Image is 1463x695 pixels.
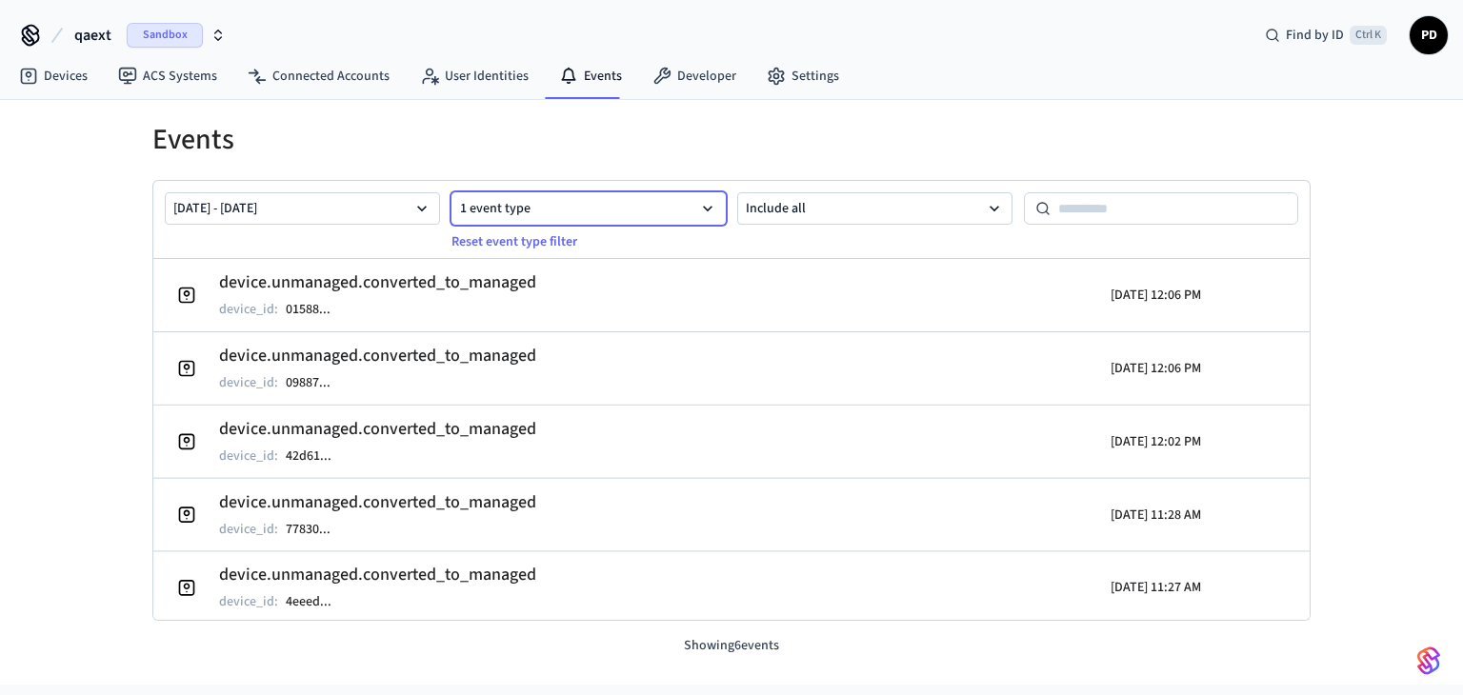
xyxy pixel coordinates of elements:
button: 4eeed... [282,590,351,613]
button: 01588... [282,298,350,321]
div: Find by IDCtrl K [1250,18,1402,52]
p: device_id : [219,300,278,319]
button: Reset event type filter [440,227,589,257]
button: 42d61... [282,444,351,467]
p: [DATE] 12:06 PM [1111,359,1201,378]
span: qaext [74,24,111,47]
h2: device.unmanaged.converted_to_managed [219,415,536,442]
a: Events [544,59,637,93]
a: Settings [752,59,854,93]
p: device_id : [219,373,278,392]
button: Include all [737,192,1012,225]
span: Find by ID [1286,26,1344,45]
p: Showing 6 events [152,636,1311,656]
button: [DATE] - [DATE] [165,192,440,225]
button: PD [1410,16,1448,54]
img: SeamLogoGradient.69752ec5.svg [1417,645,1440,676]
a: Devices [4,59,103,93]
a: Developer [637,59,752,93]
button: 1 event type [451,192,727,225]
a: User Identities [405,59,544,93]
button: 77830... [282,517,350,540]
p: [DATE] 11:28 AM [1111,505,1201,524]
a: ACS Systems [103,59,232,93]
p: device_id : [219,592,278,611]
h2: device.unmanaged.converted_to_managed [219,488,536,515]
span: PD [1412,18,1446,52]
a: Connected Accounts [232,59,405,93]
p: [DATE] 12:06 PM [1111,286,1201,305]
p: device_id : [219,446,278,465]
span: Ctrl K [1350,26,1387,45]
p: [DATE] 12:02 PM [1111,431,1201,450]
p: device_id : [219,519,278,538]
h2: device.unmanaged.converted_to_managed [219,562,536,588]
h2: device.unmanaged.converted_to_managed [219,269,536,296]
button: 09887... [282,371,350,394]
h1: Events [152,123,1311,157]
p: [DATE] 11:27 AM [1111,578,1201,597]
h2: device.unmanaged.converted_to_managed [219,343,536,369]
span: Sandbox [127,23,203,48]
